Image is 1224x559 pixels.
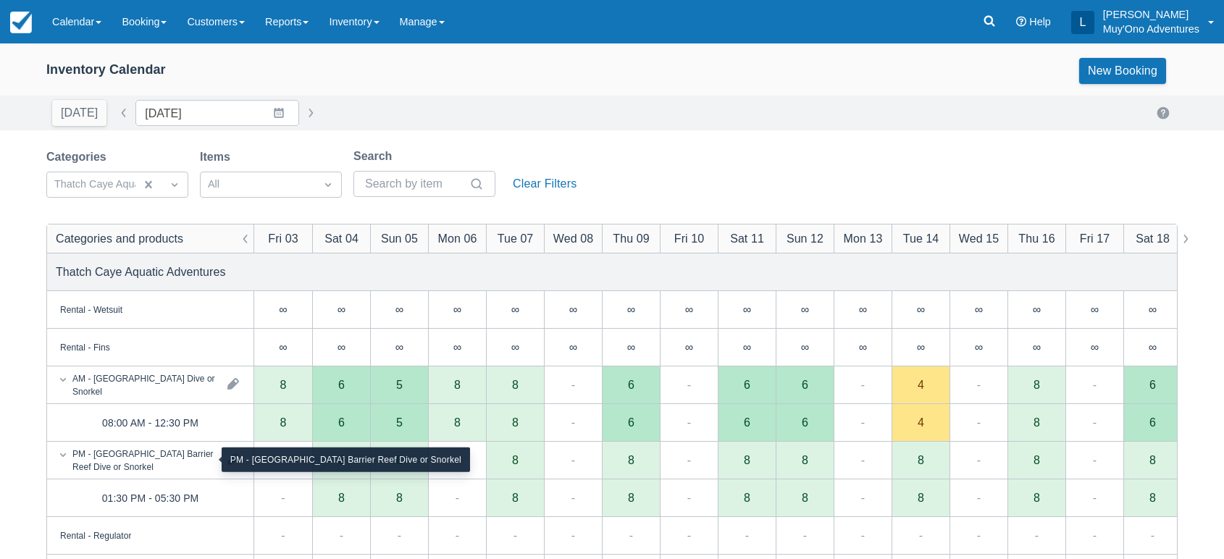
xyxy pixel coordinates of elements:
[279,341,287,353] div: ∞
[370,404,428,442] div: 5
[743,341,751,353] div: ∞
[1033,341,1041,353] div: ∞
[102,489,199,506] div: 01:30 PM - 05:30 PM
[512,379,519,390] div: 8
[456,489,459,506] div: -
[544,291,602,329] div: ∞
[498,230,534,247] div: Tue 07
[801,303,809,315] div: ∞
[167,177,182,192] span: Dropdown icon
[744,416,750,428] div: 6
[254,329,312,366] div: ∞
[1007,291,1065,329] div: ∞
[918,454,924,466] div: 8
[312,291,370,329] div: ∞
[1079,58,1166,84] a: New Booking
[1093,451,1097,468] div: -
[1016,17,1026,27] i: Help
[844,230,883,247] div: Mon 13
[1149,416,1156,428] div: 6
[1149,303,1157,315] div: ∞
[660,329,718,366] div: ∞
[1093,413,1097,431] div: -
[381,230,418,247] div: Sun 05
[60,340,110,353] div: Rental - Fins
[917,303,925,315] div: ∞
[1018,230,1055,247] div: Thu 16
[340,526,343,544] div: -
[200,148,236,166] label: Items
[396,416,403,428] div: 5
[281,526,285,544] div: -
[1033,303,1041,315] div: ∞
[861,489,865,506] div: -
[365,171,466,197] input: Search by item
[1034,454,1040,466] div: 8
[338,416,345,428] div: 6
[787,230,823,247] div: Sun 12
[1103,22,1199,36] p: Muy'Ono Adventures
[718,404,776,442] div: 6
[1123,329,1181,366] div: ∞
[744,454,750,466] div: 8
[338,379,345,390] div: 6
[486,291,544,329] div: ∞
[602,329,660,366] div: ∞
[571,413,575,431] div: -
[685,341,693,353] div: ∞
[1080,230,1110,247] div: Fri 17
[861,376,865,393] div: -
[602,404,660,442] div: 6
[660,291,718,329] div: ∞
[977,489,981,506] div: -
[834,291,892,329] div: ∞
[1149,379,1156,390] div: 6
[1091,303,1099,315] div: ∞
[268,230,298,247] div: Fri 03
[977,413,981,431] div: -
[892,291,950,329] div: ∞
[370,479,428,517] div: 8
[1071,11,1094,34] div: L
[1007,479,1065,517] div: 8
[1007,404,1065,442] div: 8
[718,291,776,329] div: ∞
[512,454,519,466] div: 8
[1093,526,1097,544] div: -
[629,526,633,544] div: -
[1149,341,1157,353] div: ∞
[1123,479,1181,517] div: 8
[102,413,198,431] div: 08:00 AM - 12:30 PM
[861,451,865,468] div: -
[571,489,575,506] div: -
[776,479,834,517] div: 8
[511,303,519,315] div: ∞
[454,416,461,428] div: 8
[803,526,807,544] div: -
[802,379,808,390] div: 6
[1034,379,1040,390] div: 8
[918,492,924,503] div: 8
[56,263,226,280] div: Thatch Caye Aquatic Adventures
[602,291,660,329] div: ∞
[280,379,287,390] div: 8
[312,404,370,442] div: 6
[687,376,691,393] div: -
[1103,7,1199,22] p: [PERSON_NAME]
[507,171,582,197] button: Clear Filters
[687,413,691,431] div: -
[1035,526,1039,544] div: -
[60,529,131,542] div: Rental - Regulator
[280,416,287,428] div: 8
[802,454,808,466] div: 8
[834,329,892,366] div: ∞
[398,526,401,544] div: -
[975,341,983,353] div: ∞
[512,492,519,503] div: 8
[687,489,691,506] div: -
[511,341,519,353] div: ∞
[438,230,477,247] div: Mon 06
[892,479,950,517] div: 8
[571,376,575,393] div: -
[571,451,575,468] div: -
